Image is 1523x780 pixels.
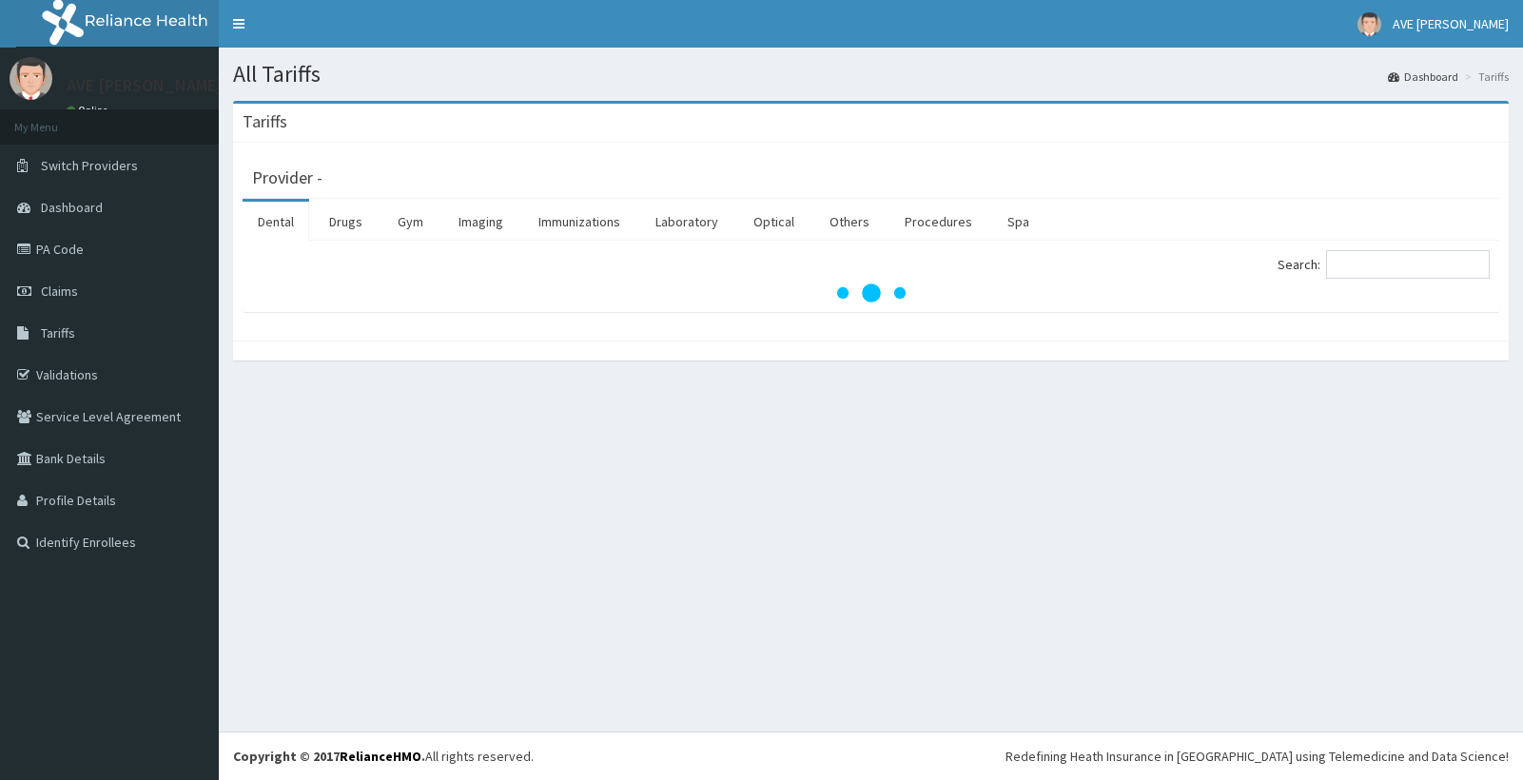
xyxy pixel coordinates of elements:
[1326,250,1490,279] input: Search:
[233,748,425,765] strong: Copyright © 2017 .
[1357,12,1381,36] img: User Image
[41,324,75,341] span: Tariffs
[67,77,223,94] p: AVE [PERSON_NAME]
[41,199,103,216] span: Dashboard
[67,104,112,117] a: Online
[738,202,810,242] a: Optical
[10,57,52,100] img: User Image
[640,202,733,242] a: Laboratory
[814,202,885,242] a: Others
[243,202,309,242] a: Dental
[41,283,78,300] span: Claims
[443,202,518,242] a: Imaging
[1388,68,1458,85] a: Dashboard
[41,157,138,174] span: Switch Providers
[1460,68,1509,85] li: Tariffs
[1393,15,1509,32] span: AVE [PERSON_NAME]
[233,62,1509,87] h1: All Tariffs
[889,202,987,242] a: Procedures
[340,748,421,765] a: RelianceHMO
[252,169,322,186] h3: Provider -
[382,202,439,242] a: Gym
[833,255,909,331] svg: audio-loading
[219,731,1523,780] footer: All rights reserved.
[1278,250,1490,279] label: Search:
[243,113,287,130] h3: Tariffs
[314,202,378,242] a: Drugs
[1006,747,1509,766] div: Redefining Heath Insurance in [GEOGRAPHIC_DATA] using Telemedicine and Data Science!
[523,202,635,242] a: Immunizations
[992,202,1045,242] a: Spa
